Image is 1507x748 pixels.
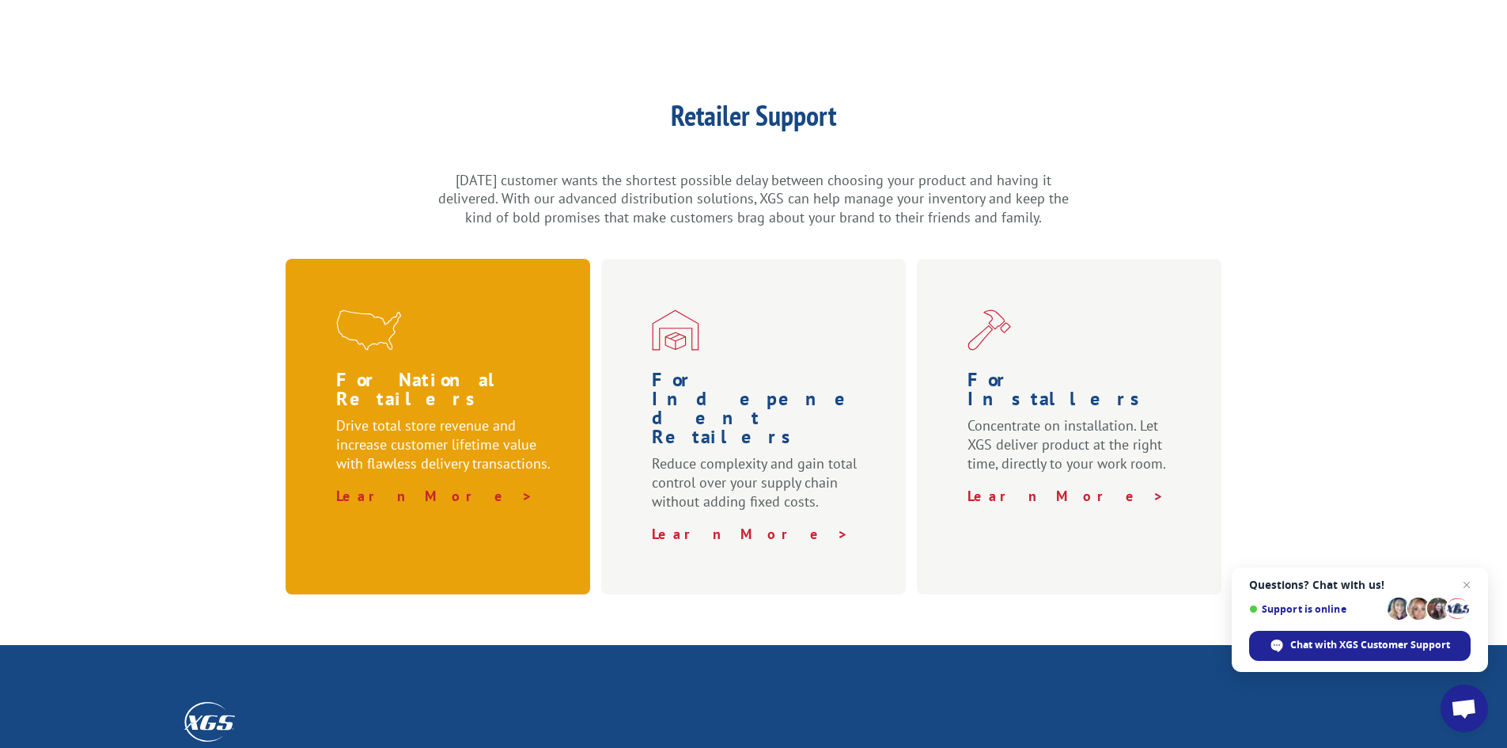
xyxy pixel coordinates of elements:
a: Learn More > [336,487,533,505]
p: [DATE] customer wants the shortest possible delay between choosing your product and having it del... [437,171,1070,227]
div: Open chat [1441,685,1488,732]
p: Reduce complexity and gain total control over your supply chain without adding fixed costs. [652,454,861,525]
img: xgs-icon-nationwide-reach-red [336,309,401,351]
span: Questions? Chat with us! [1249,579,1471,591]
p: Drive total store revenue and increase customer lifetime value with flawless delivery transactions. [336,416,558,487]
h1: For Indepenedent Retailers [652,370,861,454]
span: Chat with XGS Customer Support [1290,638,1450,652]
h1: For Installers [967,370,1177,416]
img: XGS_Icon_SMBFlooringRetailer_Red [652,309,699,351]
h1: Retailer Support [437,101,1070,138]
img: XGS_Logos_ALL_2024_All_White [184,702,235,741]
img: XGS_Icon_Installers_Red [967,309,1011,351]
div: Chat with XGS Customer Support [1249,631,1471,661]
a: Learn More > [967,487,1164,505]
p: Concentrate on installation. Let XGS deliver product at the right time, directly to your work room. [967,416,1177,487]
span: Support is online [1249,603,1382,615]
a: Learn More > [652,525,849,543]
span: Close chat [1457,575,1476,594]
h1: For National Retailers [336,370,558,416]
